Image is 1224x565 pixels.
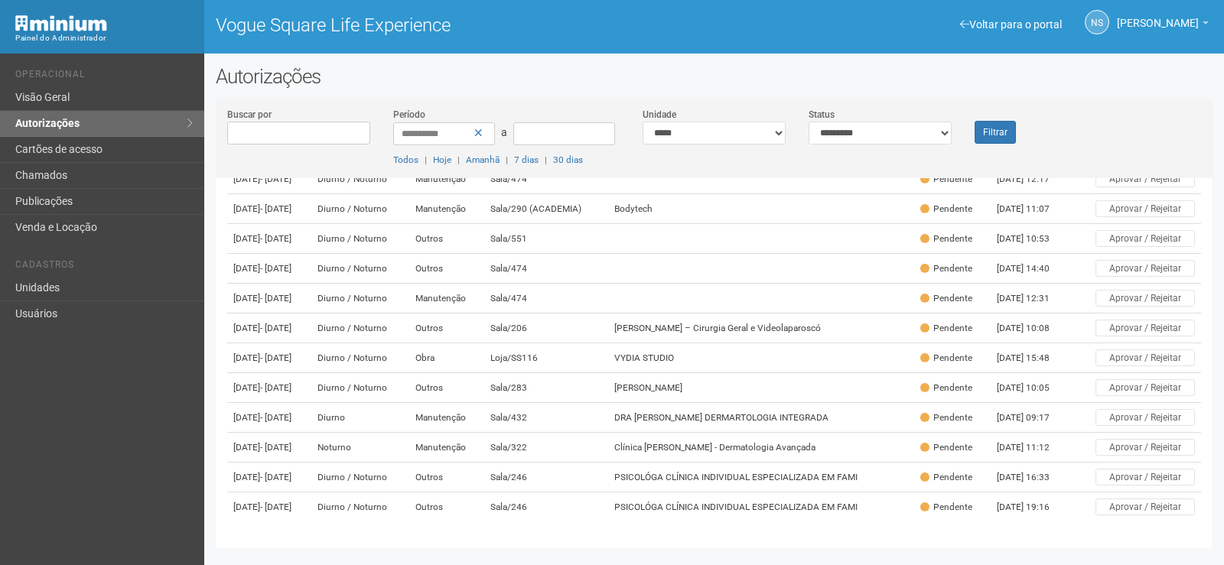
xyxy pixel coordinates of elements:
[920,203,972,216] div: Pendente
[227,108,272,122] label: Buscar por
[1095,260,1195,277] button: Aprovar / Rejeitar
[514,154,539,165] a: 7 dias
[1095,379,1195,396] button: Aprovar / Rejeitar
[608,492,914,522] td: PSICOLÓGA CLÍNICA INDIVIDUAL ESPECIALIZADA EM FAMI
[227,403,311,433] td: [DATE]
[809,108,835,122] label: Status
[227,313,311,343] td: [DATE]
[311,492,409,522] td: Diurno / Noturno
[260,233,291,244] span: - [DATE]
[920,441,972,454] div: Pendente
[484,433,608,463] td: Sala/322
[409,343,484,373] td: Obra
[608,373,914,403] td: [PERSON_NAME]
[920,292,972,305] div: Pendente
[484,463,608,492] td: Sala/246
[1095,498,1195,515] button: Aprovar / Rejeitar
[311,373,409,403] td: Diurno / Noturno
[409,164,484,194] td: Manutenção
[1095,200,1195,217] button: Aprovar / Rejeitar
[227,164,311,194] td: [DATE]
[227,433,311,463] td: [DATE]
[991,403,1075,433] td: [DATE] 09:17
[409,194,484,224] td: Manutenção
[484,343,608,373] td: Loja/SS116
[920,411,972,424] div: Pendente
[409,463,484,492] td: Outros
[409,224,484,254] td: Outros
[484,373,608,403] td: Sala/283
[1095,349,1195,366] button: Aprovar / Rejeitar
[260,293,291,304] span: - [DATE]
[393,108,425,122] label: Período
[311,343,409,373] td: Diurno / Noturno
[260,442,291,453] span: - [DATE]
[920,322,972,335] div: Pendente
[457,154,460,165] span: |
[227,284,311,313] td: [DATE]
[425,154,427,165] span: |
[311,463,409,492] td: Diurno / Noturno
[608,343,914,373] td: VYDIA STUDIO
[227,224,311,254] td: [DATE]
[409,284,484,313] td: Manutenção
[608,194,914,224] td: Bodytech
[1095,409,1195,426] button: Aprovar / Rejeitar
[506,154,508,165] span: |
[409,403,484,433] td: Manutenção
[991,433,1075,463] td: [DATE] 11:12
[409,373,484,403] td: Outros
[484,194,608,224] td: Sala/290 (ACADEMIA)
[1085,10,1109,34] a: NS
[409,492,484,522] td: Outros
[484,313,608,343] td: Sala/206
[227,463,311,492] td: [DATE]
[553,154,583,165] a: 30 dias
[227,254,311,284] td: [DATE]
[975,121,1016,144] button: Filtrar
[608,433,914,463] td: Clínica [PERSON_NAME] - Dermatologia Avançada
[260,174,291,184] span: - [DATE]
[1095,290,1195,307] button: Aprovar / Rejeitar
[920,352,972,365] div: Pendente
[920,232,972,245] div: Pendente
[311,433,409,463] td: Noturno
[227,194,311,224] td: [DATE]
[260,263,291,274] span: - [DATE]
[1095,230,1195,247] button: Aprovar / Rejeitar
[484,224,608,254] td: Sala/551
[991,194,1075,224] td: [DATE] 11:07
[920,382,972,395] div: Pendente
[484,254,608,284] td: Sala/474
[991,463,1075,492] td: [DATE] 16:33
[1095,439,1195,456] button: Aprovar / Rejeitar
[15,15,107,31] img: Minium
[920,262,972,275] div: Pendente
[991,313,1075,343] td: [DATE] 10:08
[484,284,608,313] td: Sala/474
[991,373,1075,403] td: [DATE] 10:05
[433,154,451,165] a: Hoje
[466,154,500,165] a: Amanhã
[409,313,484,343] td: Outros
[409,433,484,463] td: Manutenção
[608,313,914,343] td: [PERSON_NAME] – Cirurgia Geral e Videolaparoscó
[991,492,1075,522] td: [DATE] 19:16
[216,15,703,35] h1: Vogue Square Life Experience
[311,284,409,313] td: Diurno / Noturno
[311,224,409,254] td: Diurno / Noturno
[484,164,608,194] td: Sala/474
[608,463,914,492] td: PSICOLÓGA CLÍNICA INDIVIDUAL ESPECIALIZADA EM FAMI
[1095,469,1195,485] button: Aprovar / Rejeitar
[991,284,1075,313] td: [DATE] 12:31
[501,126,507,138] span: a
[1117,19,1209,31] a: [PERSON_NAME]
[15,69,193,85] li: Operacional
[991,343,1075,373] td: [DATE] 15:48
[311,164,409,194] td: Diurno / Noturno
[608,403,914,433] td: DRA [PERSON_NAME] DERMARTOLOGIA INTEGRADA
[260,412,291,423] span: - [DATE]
[484,403,608,433] td: Sala/432
[545,154,547,165] span: |
[920,501,972,514] div: Pendente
